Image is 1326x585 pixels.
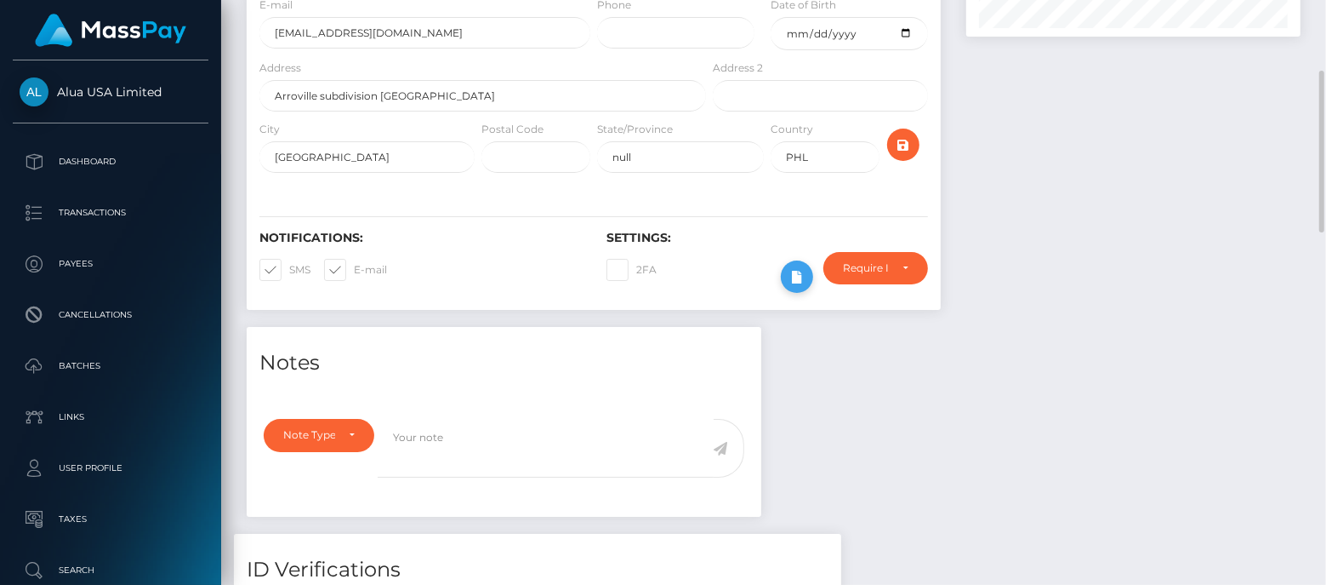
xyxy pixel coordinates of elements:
button: Note Type [264,419,374,451]
p: Dashboard [20,149,202,175]
label: 2FA [606,259,657,281]
a: Cancellations [13,294,208,336]
label: SMS [259,259,310,281]
label: City [259,122,280,137]
label: Country [771,122,813,137]
span: Alua USA Limited [13,84,208,100]
h6: Notifications: [259,231,581,245]
p: Payees [20,251,202,277]
a: Payees [13,243,208,285]
a: Links [13,396,208,439]
h4: ID Verifications [247,555,828,585]
a: Transactions [13,192,208,234]
p: Transactions [20,200,202,226]
img: Alua USA Limited [20,77,48,106]
a: Batches [13,345,208,387]
div: Note Type [283,428,335,442]
button: Require ID/Selfie Verification [823,252,928,284]
a: User Profile [13,447,208,490]
h4: Notes [259,348,748,378]
h6: Settings: [606,231,928,245]
label: Address [259,60,301,76]
label: E-mail [324,259,387,281]
p: Search [20,558,202,583]
a: Dashboard [13,141,208,183]
p: Links [20,404,202,430]
p: Taxes [20,507,202,532]
label: Postal Code [481,122,543,137]
label: State/Province [597,122,673,137]
label: Address 2 [713,60,763,76]
p: User Profile [20,456,202,481]
img: MassPay Logo [35,14,186,47]
div: Require ID/Selfie Verification [843,261,889,275]
p: Batches [20,353,202,379]
p: Cancellations [20,302,202,328]
a: Taxes [13,498,208,541]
